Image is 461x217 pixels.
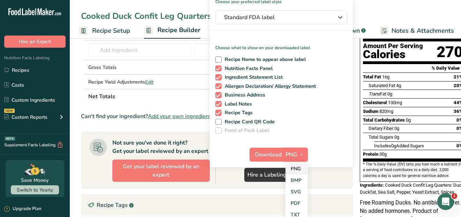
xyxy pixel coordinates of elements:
div: Custom Reports [4,114,47,121]
span: Includes Added Sugars [374,143,424,148]
span: Allergen Declaration/ Allergy Statement [222,83,316,90]
div: Recipe Tags [81,195,352,216]
span: 0g [387,91,392,96]
a: PDF [285,197,308,209]
a: PNG [285,163,308,175]
span: Fat [369,91,386,96]
span: Cholesterol [363,100,387,105]
span: 0g [394,134,399,140]
span: Switch to Yearly [17,187,53,193]
span: 0g [394,126,399,131]
span: Recipe Name to appear above label [222,56,306,63]
button: Hire an Expert [4,36,66,48]
span: Standard FDA label [224,13,329,22]
span: 820mg [379,109,393,114]
a: SVG [285,186,308,197]
span: Nutrition Facts Panel [222,65,273,72]
div: NEW [4,109,15,113]
span: Recipe Builder [157,25,200,35]
span: Add your own ingredient [148,112,211,121]
span: 0g [391,143,396,148]
span: Total Carbohydrates [363,117,405,123]
div: Upgrade Plan [4,206,41,212]
div: BETA [5,137,15,141]
a: Notes & Attachments [380,23,454,39]
span: Edit [145,79,154,85]
button: Standard FDA label [215,10,347,24]
a: Hire a Labeling Expert [244,168,308,182]
div: Gross Totals [88,64,191,71]
span: Ingredient Statement List [222,74,283,80]
span: 0g [406,117,411,123]
iframe: Intercom live chat [437,193,454,210]
span: Notes & Attachments [392,26,454,36]
span: 4g [396,83,401,88]
a: BMP [285,175,308,186]
span: Dietary Fiber [369,126,393,131]
span: Sodium [363,109,378,114]
span: PNG [286,150,298,159]
a: Recipe Builder [144,22,200,39]
button: Download [250,148,284,162]
span: Business Address [222,92,266,98]
span: 16g [382,74,389,79]
span: 30g [379,152,387,157]
span: Protein [363,152,378,157]
span: Download [255,150,282,159]
span: Get your label reviewed by an expert [116,162,207,179]
i: Trans [369,91,380,96]
button: PNG [284,148,308,162]
a: Recipe Setup [79,23,130,39]
div: Calories [363,49,423,60]
th: Net Totals [87,89,267,103]
div: Save Money [21,177,49,184]
span: Ingredients: [360,183,384,188]
div: Can't find your ingredient? [81,112,353,121]
span: 1 [452,193,457,199]
span: Recipe Tags [222,110,253,116]
span: Front of Pack Label [222,127,269,134]
span: Label Notes [222,101,252,107]
span: 130mg [388,100,402,105]
div: Not sure you've done it right? Get your label reviewed by an expert [112,139,208,155]
div: Recipe Yield Adjustments [88,78,191,86]
div: Cooked Duck Confit Leg Quarters - 2 pack [81,10,253,22]
p: Choose what to show on your downloaded label [210,39,353,51]
span: Recipe Card QR Code [222,119,275,125]
div: Amount Per Serving [363,43,423,49]
input: Add Ingredient [88,43,191,57]
span: Saturated Fat [369,83,395,88]
button: Get your label reviewed by an expert [112,160,210,182]
span: Total Fat [363,74,381,79]
span: Total Sugars [369,134,393,140]
button: Switch to Yearly [11,185,59,194]
span: Recipe Setup [92,26,130,36]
